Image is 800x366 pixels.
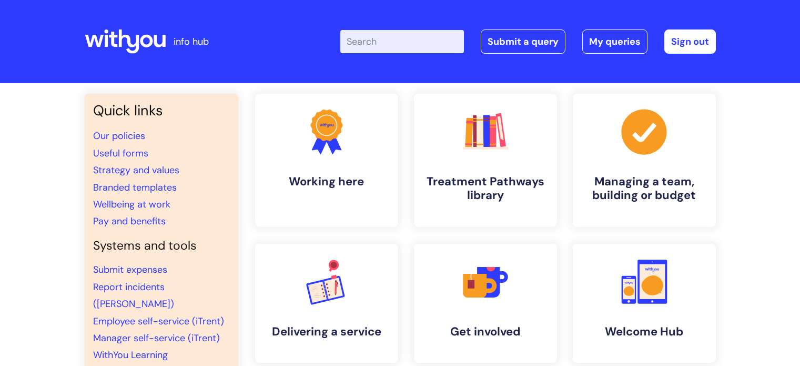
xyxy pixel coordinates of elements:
a: My queries [582,29,647,54]
a: Branded templates [93,181,177,194]
h4: Managing a team, building or budget [581,175,707,203]
a: Manager self-service (iTrent) [93,332,220,344]
a: Pay and benefits [93,215,166,227]
a: WithYou Learning [93,349,168,361]
a: Wellbeing at work [93,198,170,211]
a: Sign out [664,29,716,54]
h4: Treatment Pathways library [422,175,549,203]
input: Search [340,30,464,53]
a: Report incidents ([PERSON_NAME]) [93,281,174,310]
a: Useful forms [93,147,148,160]
div: | - [340,29,716,54]
a: Working here [255,94,398,227]
a: Employee self-service (iTrent) [93,315,224,328]
a: Treatment Pathways library [414,94,557,227]
a: Delivering a service [255,244,398,363]
a: Strategy and values [93,164,179,176]
h4: Delivering a service [264,325,390,339]
p: info hub [174,33,209,50]
h4: Working here [264,175,390,189]
a: Get involved [414,244,557,363]
h4: Get involved [422,325,549,339]
a: Welcome Hub [573,244,716,363]
h4: Systems and tools [93,239,230,253]
a: Our policies [93,130,145,142]
h4: Welcome Hub [581,325,707,339]
a: Managing a team, building or budget [573,94,716,227]
a: Submit expenses [93,263,167,276]
a: Submit a query [481,29,565,54]
h3: Quick links [93,102,230,119]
